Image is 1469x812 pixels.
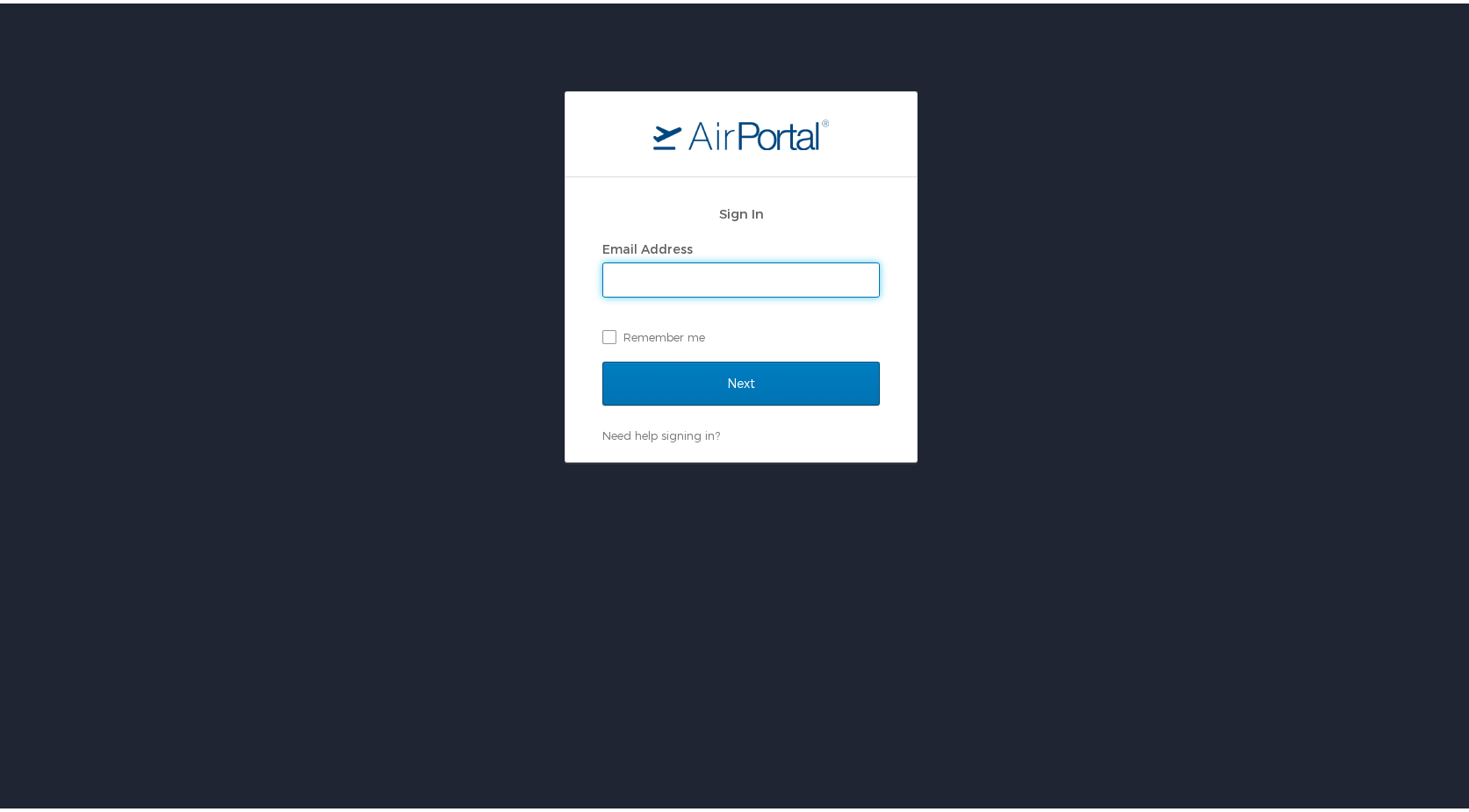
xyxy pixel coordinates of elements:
h2: Sign In [602,200,880,220]
img: logo [653,115,829,147]
label: Email Address [602,238,693,253]
label: Remember me [602,320,880,347]
input: Next [602,358,880,402]
a: Need help signing in? [602,425,720,439]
